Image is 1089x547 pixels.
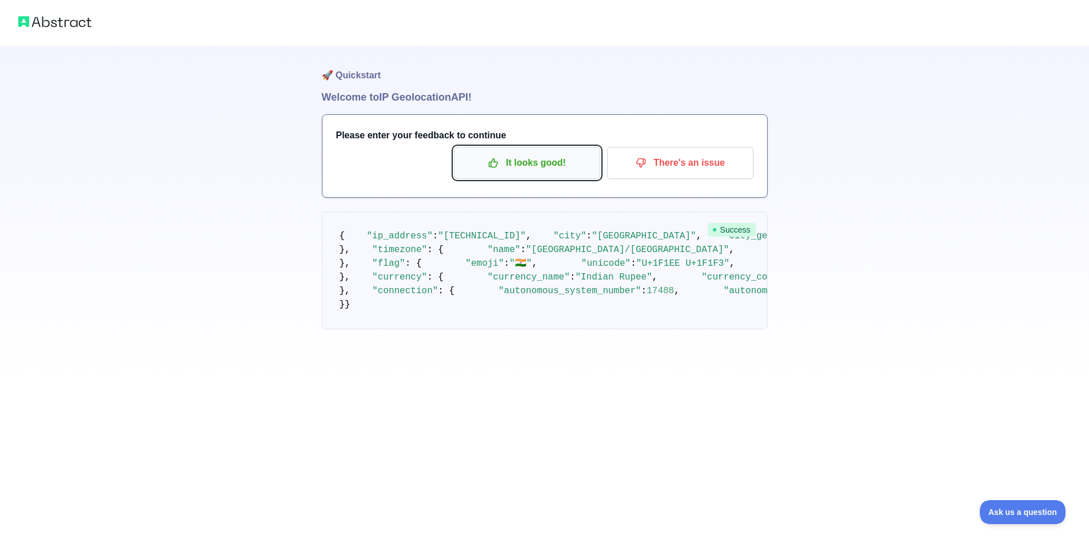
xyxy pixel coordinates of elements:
span: : [641,286,647,296]
span: , [526,231,532,241]
span: { [340,231,345,241]
span: , [729,258,735,269]
span: "autonomous_system_number" [498,286,641,296]
img: Abstract logo [18,14,91,30]
span: : [433,231,438,241]
span: : [570,272,576,282]
span: "ip_address" [367,231,433,241]
span: : [504,258,510,269]
span: : { [405,258,422,269]
span: , [532,258,537,269]
iframe: Toggle Customer Support [980,500,1066,524]
span: 17488 [647,286,674,296]
span: : [520,245,526,255]
span: : { [438,286,454,296]
h3: Please enter your feedback to continue [336,129,753,142]
span: "timezone" [372,245,427,255]
span: "currency" [372,272,427,282]
p: There's an issue [616,153,745,173]
span: "[TECHNICAL_ID]" [438,231,526,241]
span: , [674,286,680,296]
span: , [652,272,658,282]
span: "city" [553,231,587,241]
h1: Welcome to IP Geolocation API! [322,89,768,105]
span: "Indian Rupee" [575,272,652,282]
button: It looks good! [454,147,600,179]
span: "[GEOGRAPHIC_DATA]" [592,231,696,241]
h1: 🚀 Quickstart [322,46,768,89]
span: : [631,258,636,269]
span: "currency_name" [488,272,570,282]
span: "U+1F1EE U+1F1F3" [636,258,729,269]
span: : [587,231,592,241]
span: "unicode" [581,258,631,269]
span: , [729,245,735,255]
span: Success [708,223,756,237]
span: "🇮🇳" [509,258,532,269]
span: "emoji" [465,258,504,269]
span: "connection" [372,286,438,296]
span: "currency_code" [701,272,784,282]
span: "autonomous_system_organization" [724,286,899,296]
span: , [696,231,702,241]
p: It looks good! [462,153,592,173]
span: "[GEOGRAPHIC_DATA]/[GEOGRAPHIC_DATA]" [526,245,729,255]
span: : { [427,272,444,282]
span: : { [427,245,444,255]
button: There's an issue [607,147,753,179]
span: "name" [488,245,521,255]
span: "flag" [372,258,405,269]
